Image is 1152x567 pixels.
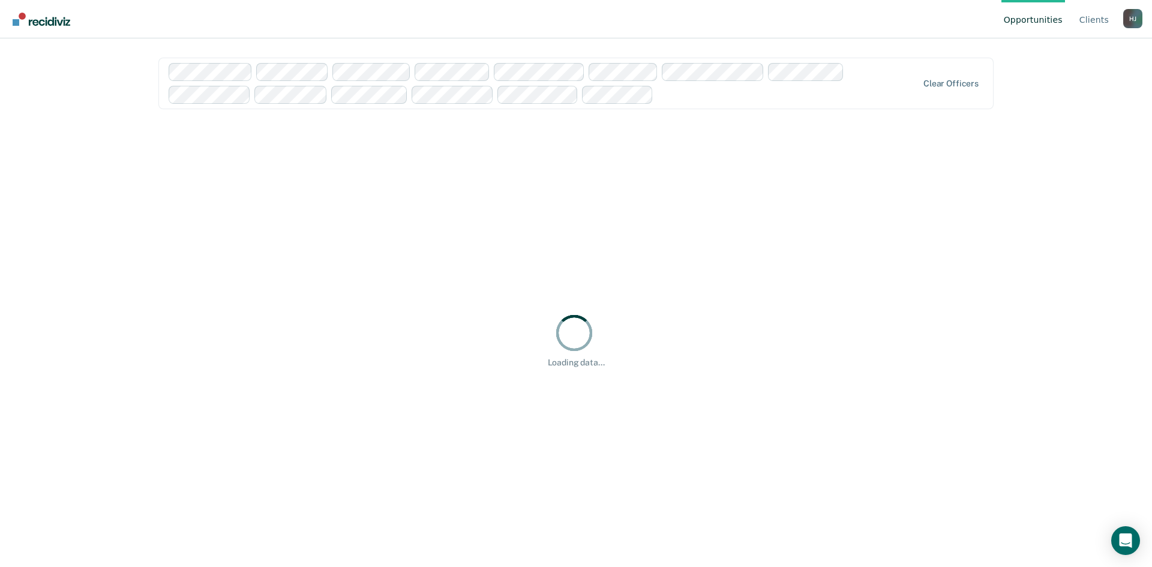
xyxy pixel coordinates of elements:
button: Profile dropdown button [1123,9,1142,28]
div: Clear officers [923,79,979,89]
div: Loading data... [548,358,605,368]
img: Recidiviz [13,13,70,26]
div: Open Intercom Messenger [1111,526,1140,555]
div: H J [1123,9,1142,28]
